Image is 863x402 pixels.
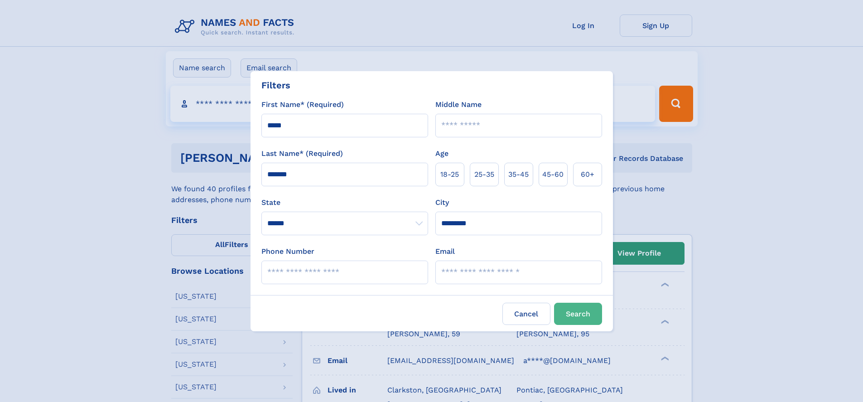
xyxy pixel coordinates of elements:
label: Middle Name [435,99,482,110]
label: City [435,197,449,208]
label: Last Name* (Required) [261,148,343,159]
span: 25‑35 [474,169,494,180]
span: 60+ [581,169,594,180]
label: State [261,197,428,208]
label: Age [435,148,448,159]
label: Phone Number [261,246,314,257]
label: Email [435,246,455,257]
div: Filters [261,78,290,92]
label: First Name* (Required) [261,99,344,110]
button: Search [554,303,602,325]
span: 18‑25 [440,169,459,180]
span: 45‑60 [542,169,564,180]
label: Cancel [502,303,550,325]
span: 35‑45 [508,169,529,180]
